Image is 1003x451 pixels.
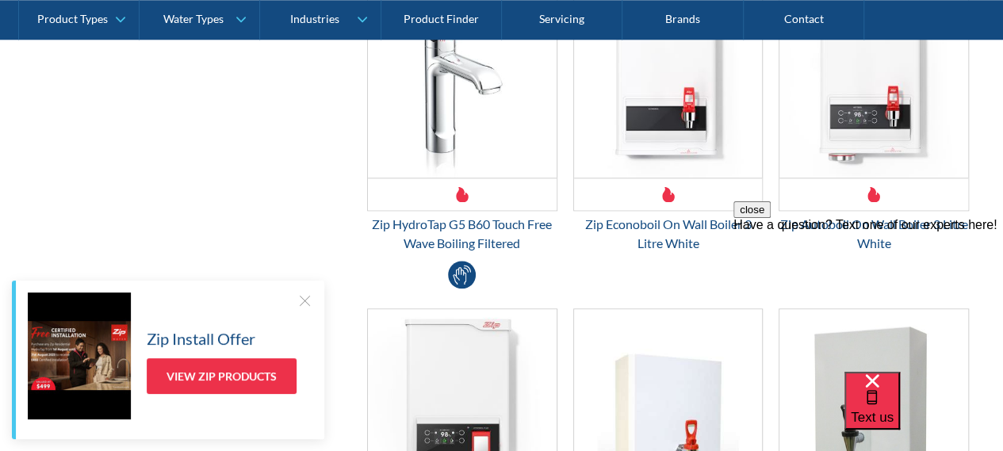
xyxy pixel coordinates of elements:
img: Zip Install Offer [28,292,131,419]
div: Zip HydroTap G5 B60 Touch Free Wave Boiling Filtered [367,215,557,253]
iframe: podium webchat widget bubble [844,372,1003,451]
div: Water Types [163,13,224,26]
div: Product Types [37,13,108,26]
a: View Zip Products [147,358,297,394]
h5: Zip Install Offer [147,327,255,350]
div: Industries [289,13,339,26]
div: Zip Econoboil On Wall Boiler 3 Litre White [573,215,764,253]
iframe: podium webchat widget prompt [733,201,1003,392]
